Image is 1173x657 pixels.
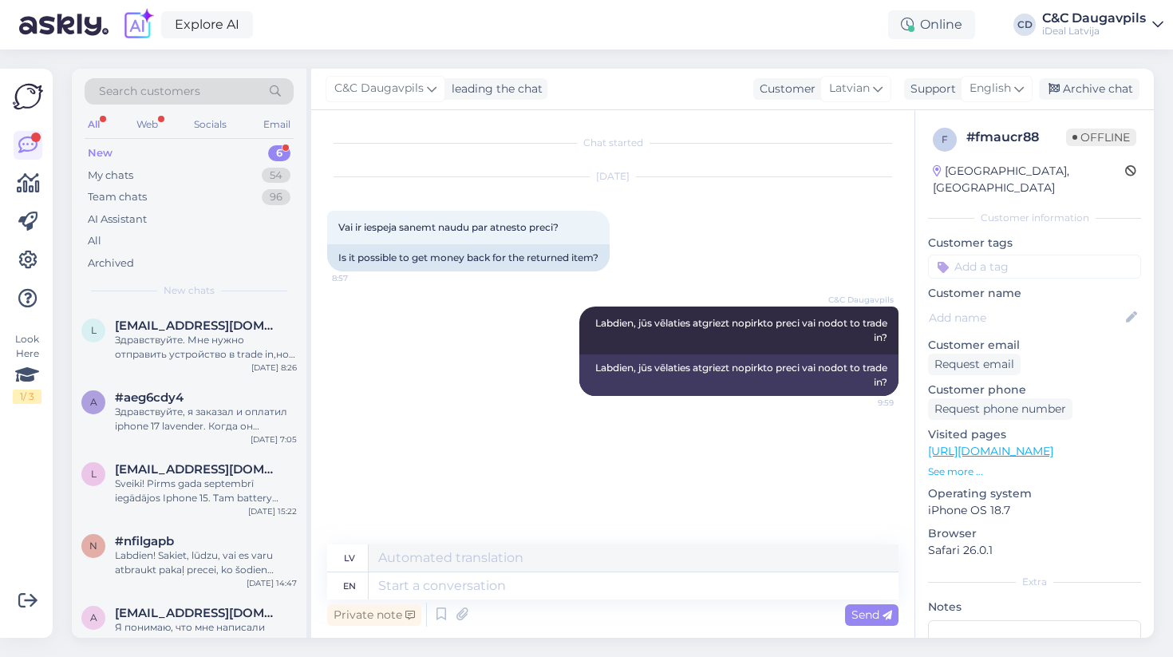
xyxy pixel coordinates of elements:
div: Is it possible to get money back for the returned item? [327,244,610,271]
div: [DATE] 7:05 [251,433,297,445]
div: Look Here [13,332,41,404]
span: 8:57 [332,272,392,284]
a: Explore AI [161,11,253,38]
p: Visited pages [928,426,1141,443]
div: Customer [753,81,816,97]
span: l [91,324,97,336]
span: Latvian [829,80,870,97]
span: andrey19v@icloud.com [115,606,281,620]
div: Здравствуйте. Мне нужно отправить устройство в trade in,но у меня нет нет кода,который надо ввест... [115,333,297,362]
span: l [91,468,97,480]
div: Web [133,114,161,135]
div: Chat started [327,136,899,150]
p: Safari 26.0.1 [928,542,1141,559]
div: 54 [262,168,290,184]
a: [URL][DOMAIN_NAME] [928,444,1053,458]
div: C&C Daugavpils [1042,12,1146,25]
p: Operating system [928,485,1141,502]
div: Labdien, jūs vēlaties atgriezt nopirkto preci vai nodot to trade in? [579,354,899,396]
a: C&C DaugavpilsiDeal Latvija [1042,12,1163,38]
p: Customer phone [928,382,1141,398]
input: Add a tag [928,255,1141,279]
div: # fmaucr88 [966,128,1066,147]
span: Labdien, jūs vēlaties atgriezt nopirkto preci vai nodot to trade in? [595,317,890,343]
div: Private note [327,604,421,626]
div: All [88,233,101,249]
p: Customer tags [928,235,1141,251]
div: Здравствуйте, я заказал и оплатил iphone 17 lavender. Когда он появится? [115,405,297,433]
div: [DATE] 8:26 [251,362,297,374]
div: 6 [268,145,290,161]
p: See more ... [928,465,1141,479]
span: #aeg6cdy4 [115,390,184,405]
div: 96 [262,189,290,205]
p: Customer name [928,285,1141,302]
div: Support [904,81,956,97]
span: 9:59 [834,397,894,409]
span: Send [851,608,892,622]
div: Customer information [928,211,1141,225]
div: [DATE] 15:22 [248,505,297,517]
span: f [942,133,948,145]
span: C&C Daugavpils [334,80,424,97]
span: a [90,396,97,408]
span: New chats [164,283,215,298]
div: en [343,572,356,600]
p: Customer email [928,337,1141,354]
img: explore-ai [121,8,155,42]
span: looney28@inbox.lv [115,319,281,333]
span: #nfilgapb [115,534,174,548]
span: Search customers [99,83,200,100]
div: My chats [88,168,133,184]
div: Labdien! Sakiet, lūdzu, vai es varu atbraukt pakaļ precei, ko šodien pasūtīju (2000085455)? Es sa... [115,548,297,577]
div: Я понимаю, что мне написали ожидать сообщения, когда можно будет прийти за ним для получения, но ... [115,620,297,649]
div: leading the chat [445,81,543,97]
span: a [90,611,97,623]
input: Add name [929,309,1123,327]
div: 1 / 3 [13,390,41,404]
span: n [89,540,97,552]
div: lv [344,544,355,572]
div: Archived [88,255,134,271]
p: Browser [928,525,1141,542]
div: Socials [191,114,230,135]
span: Offline [1066,129,1136,146]
div: [DATE] [327,169,899,184]
p: iPhone OS 18.7 [928,502,1141,519]
img: Askly Logo [13,81,43,112]
div: AI Assistant [88,212,147,228]
span: C&C Daugavpils [828,294,894,306]
div: Team chats [88,189,147,205]
div: Online [888,10,975,39]
div: Request phone number [928,398,1072,420]
span: lvasilevska56@gmail.com [115,462,281,477]
div: Archive chat [1039,78,1139,100]
div: Request email [928,354,1021,375]
div: CD [1013,14,1036,36]
div: [DATE] 14:47 [247,577,297,589]
span: English [970,80,1011,97]
div: All [85,114,103,135]
div: New [88,145,113,161]
div: Sveiki! Pirms gada septembrī iegādājos Iphone 15. Tam battery health turējās ļoti labi - visu gad... [115,477,297,505]
div: [GEOGRAPHIC_DATA], [GEOGRAPHIC_DATA] [933,163,1125,196]
div: iDeal Latvija [1042,25,1146,38]
p: Notes [928,599,1141,615]
span: Vai ir iespeja sanemt naudu par atnesto preci? [338,221,559,233]
div: Extra [928,575,1141,589]
div: Email [260,114,294,135]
